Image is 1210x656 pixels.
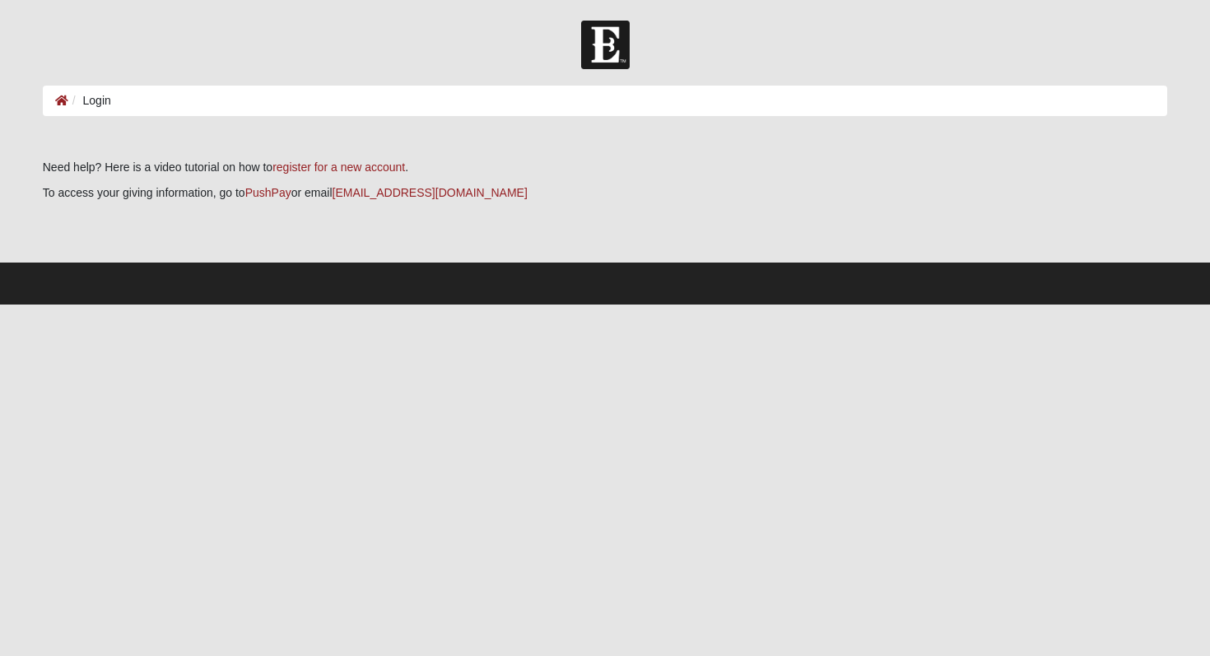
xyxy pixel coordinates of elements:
[245,186,291,199] a: PushPay
[43,184,1168,202] p: To access your giving information, go to or email
[43,159,1168,176] p: Need help? Here is a video tutorial on how to .
[272,161,405,174] a: register for a new account
[68,92,111,109] li: Login
[333,186,528,199] a: [EMAIL_ADDRESS][DOMAIN_NAME]
[581,21,630,69] img: Church of Eleven22 Logo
